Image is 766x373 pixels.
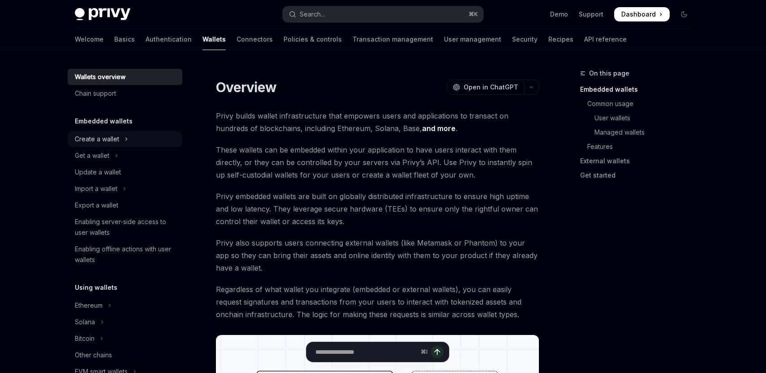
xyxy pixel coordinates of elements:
[315,342,417,362] input: Ask a question...
[422,124,456,133] a: and more
[580,154,698,168] a: External wallets
[75,8,130,21] img: dark logo
[237,29,273,50] a: Connectors
[216,283,539,321] span: Regardless of what wallet you integrate (embedded or external wallets), you can easily request si...
[216,190,539,228] span: Privy embedded wallets are built on globally distributed infrastructure to ensure high uptime and...
[216,237,539,274] span: Privy also supports users connecting external wallets (like Metamask or Phantom) to your app so t...
[68,347,182,363] a: Other chains
[68,331,182,347] button: Toggle Bitcoin section
[584,29,627,50] a: API reference
[580,125,698,140] a: Managed wallets
[75,350,112,360] div: Other chains
[75,300,103,311] div: Ethereum
[512,29,538,50] a: Security
[75,29,103,50] a: Welcome
[75,216,177,238] div: Enabling server-side access to user wallets
[469,11,478,18] span: ⌘ K
[580,111,698,125] a: User wallets
[216,79,276,95] h1: Overview
[75,150,109,161] div: Get a wallet
[579,10,603,19] a: Support
[447,80,524,95] button: Open in ChatGPT
[580,82,698,97] a: Embedded wallets
[550,10,568,19] a: Demo
[68,164,182,180] a: Update a wallet
[548,29,573,50] a: Recipes
[75,244,177,265] div: Enabling offline actions with user wallets
[464,83,518,92] span: Open in ChatGPT
[75,333,95,344] div: Bitcoin
[283,6,483,22] button: Open search
[75,167,121,178] div: Update a wallet
[300,9,325,20] div: Search...
[75,282,117,293] h5: Using wallets
[68,197,182,213] a: Export a wallet
[68,69,182,85] a: Wallets overview
[216,144,539,181] span: These wallets can be embedded within your application to have users interact with them directly, ...
[68,297,182,314] button: Toggle Ethereum section
[677,7,691,21] button: Toggle dark mode
[75,200,118,211] div: Export a wallet
[68,314,182,330] button: Toggle Solana section
[146,29,192,50] a: Authentication
[75,317,95,327] div: Solana
[75,116,133,127] h5: Embedded wallets
[580,97,698,111] a: Common usage
[353,29,433,50] a: Transaction management
[614,7,670,21] a: Dashboard
[216,110,539,135] span: Privy builds wallet infrastructure that empowers users and applications to transact on hundreds o...
[621,10,656,19] span: Dashboard
[589,68,629,79] span: On this page
[284,29,342,50] a: Policies & controls
[580,140,698,154] a: Features
[202,29,226,50] a: Wallets
[75,88,116,99] div: Chain support
[68,214,182,241] a: Enabling server-side access to user wallets
[75,183,117,194] div: Import a wallet
[431,346,443,358] button: Send message
[75,134,119,144] div: Create a wallet
[68,241,182,268] a: Enabling offline actions with user wallets
[68,131,182,147] button: Toggle Create a wallet section
[68,181,182,197] button: Toggle Import a wallet section
[444,29,501,50] a: User management
[580,168,698,182] a: Get started
[68,85,182,102] a: Chain support
[68,148,182,164] button: Toggle Get a wallet section
[75,72,125,82] div: Wallets overview
[114,29,135,50] a: Basics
